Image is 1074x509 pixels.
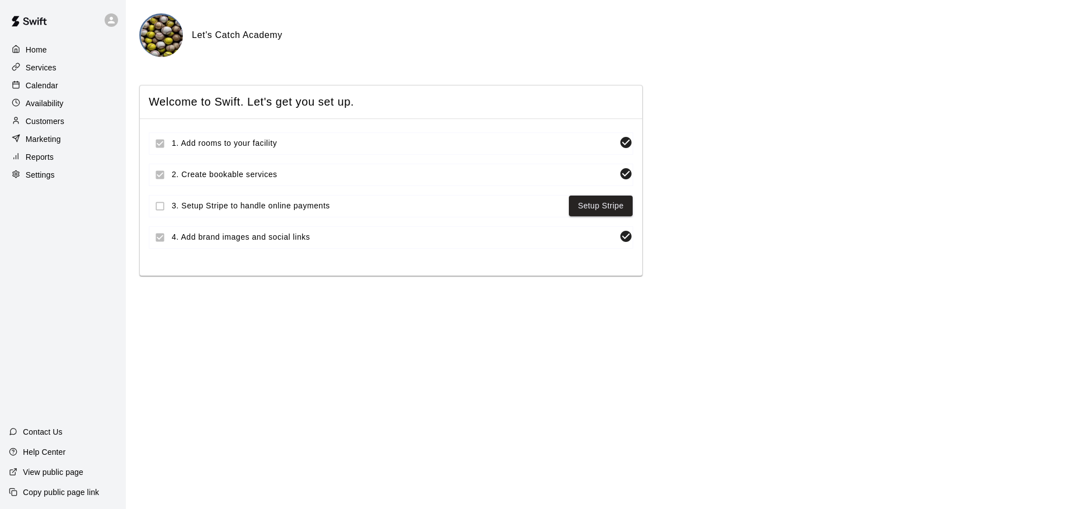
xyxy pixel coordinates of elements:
[26,151,54,163] p: Reports
[26,169,55,180] p: Settings
[192,28,282,42] h6: Let's Catch Academy
[23,426,63,437] p: Contact Us
[172,137,615,149] span: 1. Add rooms to your facility
[578,199,624,213] a: Setup Stripe
[569,196,633,216] button: Setup Stripe
[172,231,615,243] span: 4. Add brand images and social links
[26,44,47,55] p: Home
[26,116,64,127] p: Customers
[9,149,117,165] a: Reports
[9,113,117,130] a: Customers
[172,200,564,212] span: 3. Setup Stripe to handle online payments
[172,169,615,180] span: 2. Create bookable services
[26,80,58,91] p: Calendar
[9,95,117,112] a: Availability
[26,134,61,145] p: Marketing
[9,167,117,183] a: Settings
[9,41,117,58] a: Home
[9,59,117,76] a: Services
[149,94,633,110] span: Welcome to Swift. Let's get you set up.
[23,446,65,458] p: Help Center
[9,77,117,94] a: Calendar
[141,15,183,57] img: Let's Catch Academy logo
[9,131,117,148] a: Marketing
[23,487,99,498] p: Copy public page link
[23,467,83,478] p: View public page
[26,62,56,73] p: Services
[26,98,64,109] p: Availability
